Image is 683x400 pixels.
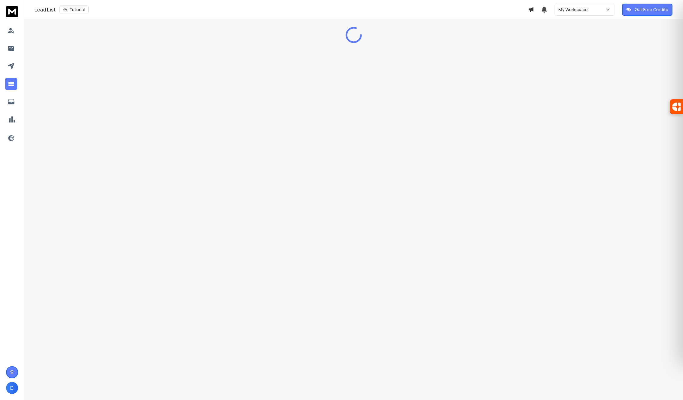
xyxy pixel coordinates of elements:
[59,5,89,14] button: Tutorial
[558,7,590,13] p: My Workspace
[34,5,528,14] div: Lead List
[635,7,668,13] p: Get Free Credits
[6,382,18,394] button: D
[622,4,672,16] button: Get Free Credits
